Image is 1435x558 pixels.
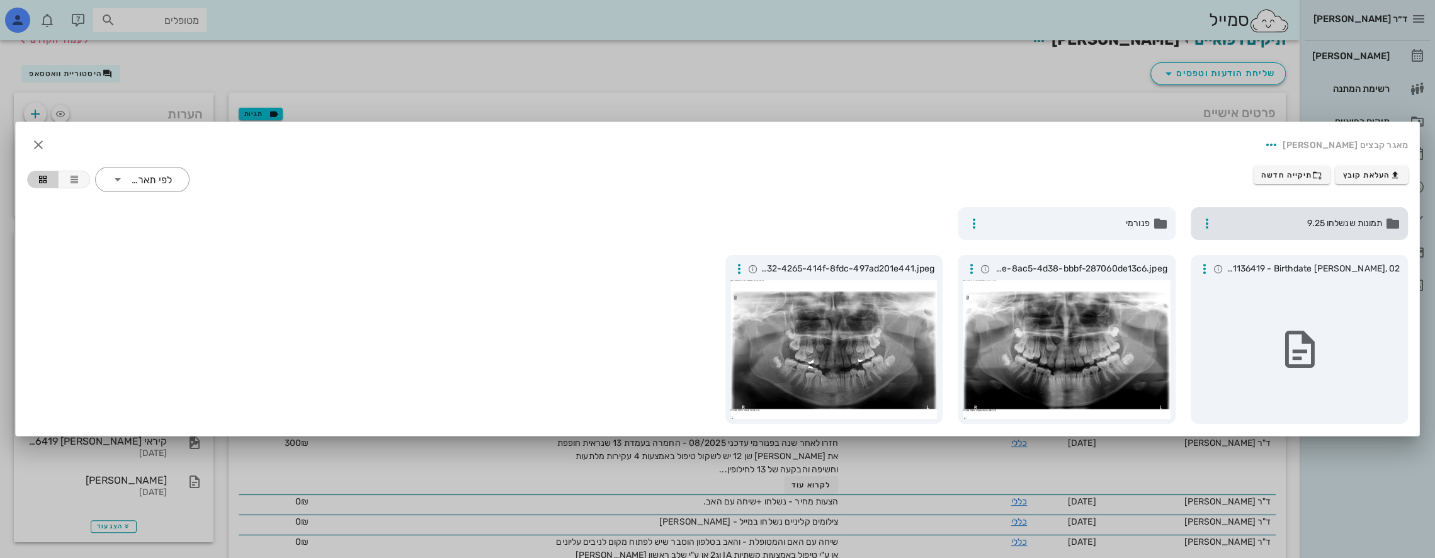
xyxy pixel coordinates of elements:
button: תיקייה חדשה [1254,166,1330,184]
span: פנורמי [986,217,1150,231]
span: truecolorPatient name [PERSON_NAME] 221136419 - Birthdate [PERSON_NAME], 02 אפר [DEMOGRAPHIC_DATA... [1227,262,1400,276]
div: לפי תאריך [130,174,172,186]
button: העלאת קובץ [1335,166,1408,184]
span: 7fe6ef32-4265-414f-8fdc-497ad201e441.jpeg [761,262,935,276]
span: תיקייה חדשה [1261,170,1322,180]
div: לפי תאריך [95,167,190,192]
span: 5ba41aae-8ac5-4d38-bbbf-287060de13c6.jpeg [994,262,1167,276]
span: העלאת קובץ [1343,170,1400,180]
span: תמונות שנשלחו 9.25 [1219,217,1383,231]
